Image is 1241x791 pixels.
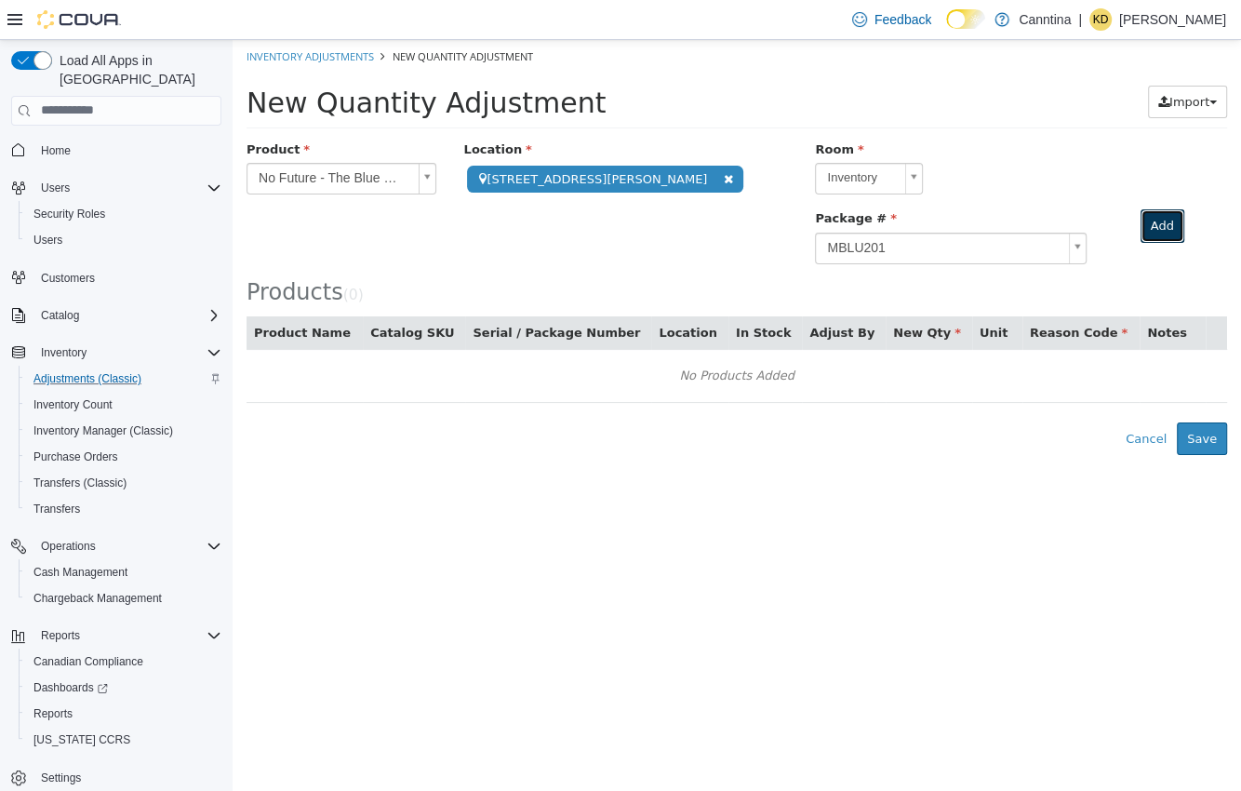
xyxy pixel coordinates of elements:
[26,650,151,673] a: Canadian Compliance
[26,650,221,673] span: Canadian Compliance
[4,764,229,791] button: Settings
[4,302,229,328] button: Catalog
[116,247,126,263] span: 0
[19,366,229,392] button: Adjustments (Classic)
[26,472,221,494] span: Transfers (Classic)
[14,102,77,116] span: Product
[26,420,180,442] a: Inventory Manager (Classic)
[33,304,221,327] span: Catalog
[14,239,111,265] span: Products
[26,561,135,583] a: Cash Management
[33,624,87,647] button: Reports
[19,418,229,444] button: Inventory Manager (Classic)
[583,194,828,223] span: MBLU201
[19,559,229,585] button: Cash Management
[33,624,221,647] span: Reports
[111,247,131,263] small: ( )
[33,423,173,438] span: Inventory Manager (Classic)
[160,9,300,23] span: New Quantity Adjustment
[845,1,939,38] a: Feedback
[944,382,994,416] button: Save
[582,193,853,224] a: MBLU201
[26,498,221,520] span: Transfers
[26,203,113,225] a: Security Roles
[26,394,120,416] a: Inventory Count
[26,368,221,390] span: Adjustments (Classic)
[41,539,96,554] span: Operations
[33,766,221,789] span: Settings
[33,397,113,412] span: Inventory Count
[874,10,931,29] span: Feedback
[26,229,70,251] a: Users
[946,29,947,30] span: Dark Mode
[19,675,229,701] a: Dashboards
[14,47,373,79] span: New Quantity Adjustment
[426,284,487,302] button: Location
[41,628,80,643] span: Reports
[503,284,562,302] button: In Stock
[33,767,88,789] a: Settings
[37,10,121,29] img: Cova
[41,181,70,195] span: Users
[19,227,229,253] button: Users
[33,591,162,606] span: Chargeback Management
[19,496,229,522] button: Transfers
[41,345,87,360] span: Inventory
[26,703,221,725] span: Reports
[4,623,229,649] button: Reports
[661,286,728,300] span: New Qty
[240,284,411,302] button: Serial / Package Number
[33,535,221,557] span: Operations
[33,535,103,557] button: Operations
[33,342,221,364] span: Inventory
[582,123,690,154] a: Inventory
[33,371,141,386] span: Adjustments (Classic)
[915,46,994,79] button: Import
[747,284,779,302] button: Unit
[33,177,221,199] span: Users
[1119,8,1226,31] p: [PERSON_NAME]
[4,264,229,291] button: Customers
[21,284,122,302] button: Product Name
[41,771,81,785] span: Settings
[583,124,665,153] span: Inventory
[4,340,229,366] button: Inventory
[33,267,102,289] a: Customers
[26,229,221,251] span: Users
[26,587,221,610] span: Chargeback Management
[232,102,300,116] span: Location
[26,322,982,350] div: No Products Added
[26,498,87,520] a: Transfers
[26,446,126,468] a: Purchase Orders
[4,175,229,201] button: Users
[19,444,229,470] button: Purchase Orders
[26,677,115,699] a: Dashboards
[4,137,229,164] button: Home
[26,677,221,699] span: Dashboards
[33,732,130,747] span: [US_STATE] CCRS
[41,271,95,286] span: Customers
[26,703,80,725] a: Reports
[19,727,229,753] button: [US_STATE] CCRS
[33,342,94,364] button: Inventory
[19,470,229,496] button: Transfers (Classic)
[26,203,221,225] span: Security Roles
[26,472,134,494] a: Transfers (Classic)
[234,126,511,153] span: [STREET_ADDRESS][PERSON_NAME]
[33,139,221,162] span: Home
[33,680,108,695] span: Dashboards
[14,9,141,23] a: Inventory Adjustments
[14,123,204,154] a: No Future - The Blue One THC Gummies 10 Pack Sativa - 10pc
[138,284,225,302] button: Catalog SKU
[33,502,80,516] span: Transfers
[946,9,985,29] input: Dark Mode
[582,171,663,185] span: Package #
[883,382,944,416] button: Cancel
[582,102,631,116] span: Room
[26,587,169,610] a: Chargeback Management
[33,207,105,221] span: Security Roles
[1078,8,1082,31] p: |
[33,266,221,289] span: Customers
[26,446,221,468] span: Purchase Orders
[33,476,127,490] span: Transfers (Classic)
